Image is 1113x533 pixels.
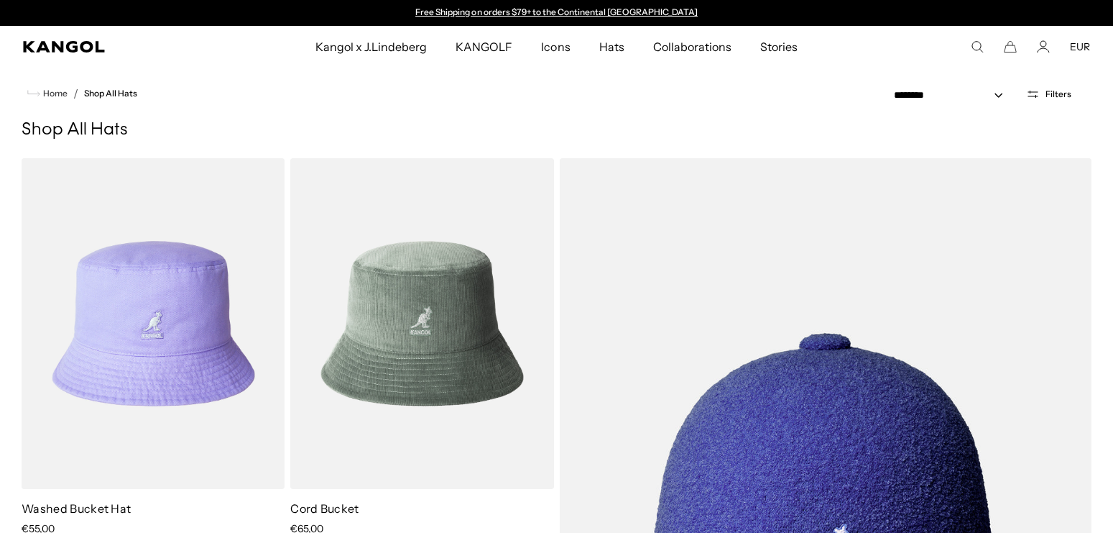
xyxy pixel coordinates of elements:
img: Cord Bucket [290,158,553,489]
div: 1 of 2 [409,7,705,19]
li: / [68,85,78,102]
span: Hats [599,26,624,68]
span: Home [40,88,68,99]
span: KANGOLF [456,26,512,68]
a: Kangol [23,41,208,53]
button: Cart [1004,40,1017,53]
span: Stories [760,26,798,68]
select: Sort by: Featured [888,88,1017,103]
summary: Search here [971,40,984,53]
span: Kangol x J.Lindeberg [315,26,428,68]
a: Washed Bucket Hat [22,501,131,516]
slideshow-component: Announcement bar [409,7,705,19]
a: Shop All Hats [84,88,137,99]
button: EUR [1070,40,1090,53]
button: Open filters [1017,88,1080,101]
a: KANGOLF [441,26,527,68]
a: Hats [585,26,639,68]
a: Home [27,87,68,100]
a: Icons [527,26,584,68]
h1: Shop All Hats [22,119,1091,141]
a: Cord Bucket [290,501,359,516]
a: Account [1037,40,1050,53]
a: Collaborations [639,26,746,68]
a: Kangol x J.Lindeberg [301,26,442,68]
img: Washed Bucket Hat [22,158,285,489]
span: Filters [1045,89,1071,99]
a: Free Shipping on orders $79+ to the Continental [GEOGRAPHIC_DATA] [415,6,698,17]
div: Announcement [409,7,705,19]
span: Icons [541,26,570,68]
span: Collaborations [653,26,731,68]
a: Stories [746,26,812,68]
